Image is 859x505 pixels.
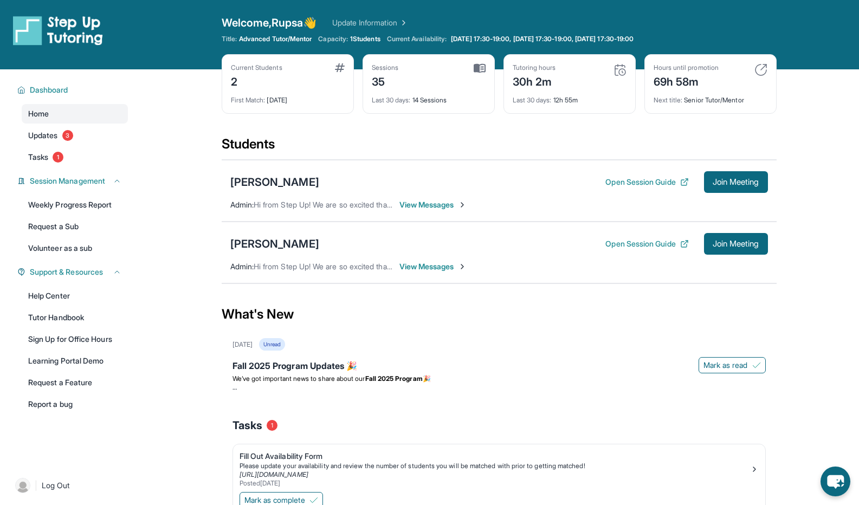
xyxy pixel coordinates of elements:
span: Session Management [30,176,105,186]
a: Updates3 [22,126,128,145]
a: Request a Sub [22,217,128,236]
a: Report a bug [22,394,128,414]
div: Students [222,135,777,159]
div: Fill Out Availability Form [240,451,750,462]
a: [URL][DOMAIN_NAME] [240,470,308,478]
div: [PERSON_NAME] [230,236,319,251]
a: Learning Portal Demo [22,351,128,371]
span: Tasks [28,152,48,163]
div: Tutoring hours [513,63,556,72]
button: Mark as read [699,357,766,373]
span: Support & Resources [30,267,103,277]
span: | [35,479,37,492]
span: Capacity: [318,35,348,43]
div: 35 [372,72,399,89]
button: Session Management [25,176,121,186]
div: [PERSON_NAME] [230,174,319,190]
img: Chevron-Right [458,262,467,271]
div: [DATE] [232,340,253,349]
button: Open Session Guide [605,238,688,249]
a: Home [22,104,128,124]
span: Updates [28,130,58,141]
img: user-img [15,478,30,493]
div: 14 Sessions [372,89,486,105]
div: [DATE] [231,89,345,105]
div: Senior Tutor/Mentor [654,89,767,105]
button: Dashboard [25,85,121,95]
a: Volunteer as a sub [22,238,128,258]
div: Fall 2025 Program Updates 🎉 [232,359,766,374]
div: 2 [231,72,282,89]
span: 1 Students [350,35,380,43]
span: Welcome, Rupsa 👋 [222,15,317,30]
img: card [754,63,767,76]
button: Support & Resources [25,267,121,277]
button: Join Meeting [704,233,768,255]
img: logo [13,15,103,46]
img: Mark as read [752,361,761,370]
img: card [613,63,627,76]
a: Weekly Progress Report [22,195,128,215]
button: chat-button [821,467,850,496]
a: Request a Feature [22,373,128,392]
div: Unread [259,338,285,351]
span: 1 [267,420,277,431]
span: View Messages [399,199,467,210]
span: Home [28,108,49,119]
span: Log Out [42,480,70,491]
span: Last 30 days : [513,96,552,104]
div: What's New [222,290,777,338]
div: 69h 58m [654,72,719,89]
button: Join Meeting [704,171,768,193]
span: 1 [53,152,63,163]
span: First Match : [231,96,266,104]
button: Open Session Guide [605,177,688,187]
a: Sign Up for Office Hours [22,329,128,349]
span: Advanced Tutor/Mentor [239,35,312,43]
span: Admin : [230,262,254,271]
a: Fill Out Availability FormPlease update your availability and review the number of students you w... [233,444,765,490]
a: |Log Out [11,474,128,497]
span: Dashboard [30,85,68,95]
div: Posted [DATE] [240,479,750,488]
div: Current Students [231,63,282,72]
span: View Messages [399,261,467,272]
div: 12h 55m [513,89,627,105]
a: Tasks1 [22,147,128,167]
div: Hours until promotion [654,63,719,72]
span: Join Meeting [713,241,759,247]
span: 🎉 [423,374,431,383]
a: Tutor Handbook [22,308,128,327]
span: Next title : [654,96,683,104]
a: Help Center [22,286,128,306]
img: Chevron-Right [458,200,467,209]
img: card [474,63,486,73]
a: Update Information [332,17,408,28]
span: Admin : [230,200,254,209]
img: Chevron Right [397,17,408,28]
span: Title: [222,35,237,43]
img: Mark as complete [309,496,318,504]
span: We’ve got important news to share about our [232,374,365,383]
span: 3 [62,130,73,141]
strong: Fall 2025 Program [365,374,423,383]
div: Please update your availability and review the number of students you will be matched with prior ... [240,462,750,470]
div: Sessions [372,63,399,72]
span: Mark as read [703,360,748,371]
span: [DATE] 17:30-19:00, [DATE] 17:30-19:00, [DATE] 17:30-19:00 [451,35,634,43]
span: Join Meeting [713,179,759,185]
img: card [335,63,345,72]
span: Last 30 days : [372,96,411,104]
a: [DATE] 17:30-19:00, [DATE] 17:30-19:00, [DATE] 17:30-19:00 [449,35,636,43]
span: Tasks [232,418,262,433]
div: 30h 2m [513,72,556,89]
span: Current Availability: [387,35,447,43]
